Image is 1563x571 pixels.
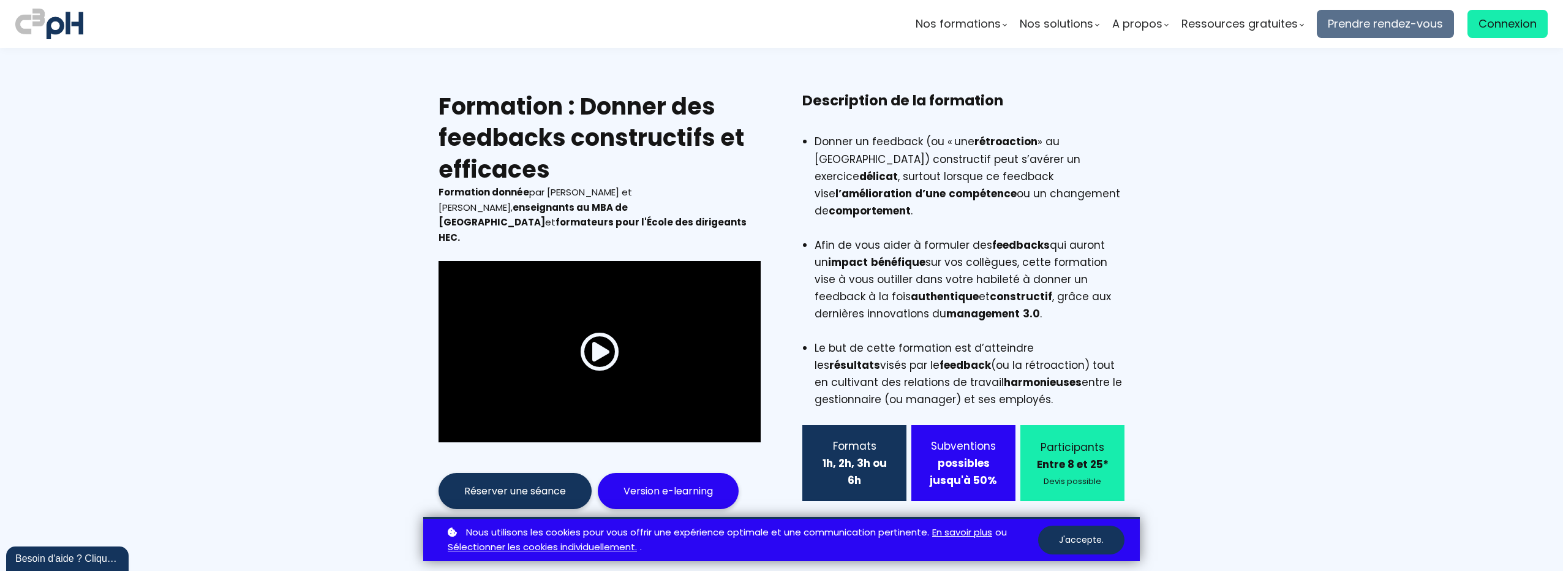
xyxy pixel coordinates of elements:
b: authentique [911,289,979,304]
b: Entre 8 et 25* [1037,457,1109,472]
b: enseignants au MBA de [GEOGRAPHIC_DATA] [439,201,628,229]
div: Subventions [927,437,1000,455]
b: constructif [990,289,1052,304]
b: feedback [940,358,991,372]
span: Version e-learning [623,483,713,499]
b: formateurs pour l'École des dirigeants HEC. [439,216,747,244]
b: comportement [829,203,911,218]
p: ou . [445,525,1038,556]
li: Donner un feedback (ou « une » au [GEOGRAPHIC_DATA]) constructif peut s’avérer un exercice , surt... [815,133,1124,236]
div: par [PERSON_NAME] et [PERSON_NAME], et [439,185,761,246]
b: compétence [949,186,1017,201]
h2: Formation : Donner des feedbacks constructifs et efficaces [439,91,761,185]
span: Réserver une séance [464,483,566,499]
b: d’une [915,186,946,201]
button: Version e-learning [598,473,739,509]
span: Ressources gratuites [1181,15,1298,33]
b: délicat [859,169,898,184]
b: feedbacks [992,238,1050,252]
img: logo C3PH [15,6,83,42]
a: Sélectionner les cookies individuellement. [448,540,637,555]
b: impact [828,255,868,270]
span: A propos [1112,15,1162,33]
span: Connexion [1478,15,1537,33]
b: résultats [829,358,880,372]
h3: Description de la formation [802,91,1124,130]
b: l’amélioration [835,186,912,201]
strong: possibles jusqu'à 50% [930,456,997,488]
div: Participants [1036,439,1109,456]
a: En savoir plus [932,525,992,540]
b: 1h, 2h, 3h ou 6h [823,456,887,488]
span: Nous utilisons les cookies pour vous offrir une expérience optimale et une communication pertinente. [466,525,929,540]
button: J'accepte. [1038,526,1124,554]
li: Afin de vous aider à formuler des qui auront un sur vos collègues, cette formation vise à vous ou... [815,236,1124,339]
div: Devis possible [1036,475,1109,488]
b: 3.0 [1023,306,1040,321]
span: Nos formations [916,15,1001,33]
span: Nos solutions [1020,15,1093,33]
span: Prendre rendez-vous [1328,15,1443,33]
b: rétroaction [974,134,1038,149]
li: Le but de cette formation est d’atteindre les visés par le (ou la rétroaction) tout en cultivant ... [815,339,1124,408]
button: Réserver une séance [439,473,592,509]
a: Connexion [1467,10,1548,38]
b: Formation donnée [439,186,529,199]
a: Prendre rendez-vous [1317,10,1454,38]
b: bénéfique [871,255,925,270]
b: management [946,306,1020,321]
div: Formats [818,437,891,455]
b: harmonieuses [1004,375,1082,390]
iframe: chat widget [6,544,131,571]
